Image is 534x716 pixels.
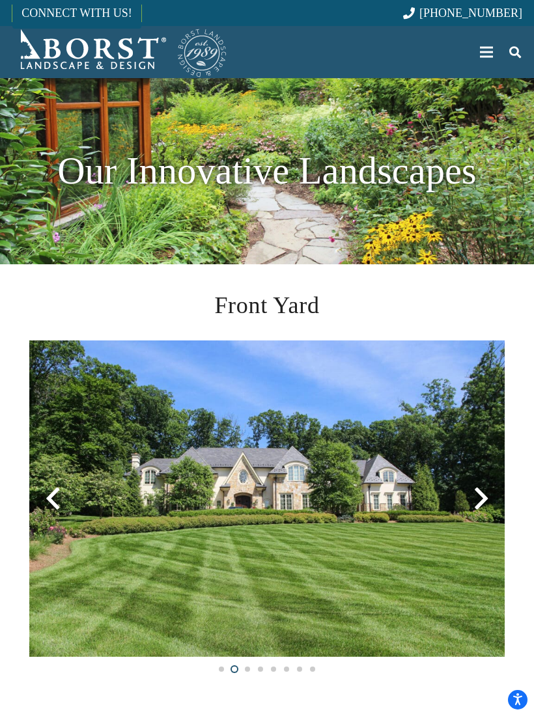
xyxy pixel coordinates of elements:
[403,7,522,20] a: [PHONE_NUMBER]
[29,288,505,323] h2: Front Yard
[12,26,228,78] a: Borst-Logo
[419,7,522,20] span: [PHONE_NUMBER]
[502,36,528,68] a: Search
[29,143,505,200] h1: Our Innovative Landscapes
[471,36,503,68] a: Menu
